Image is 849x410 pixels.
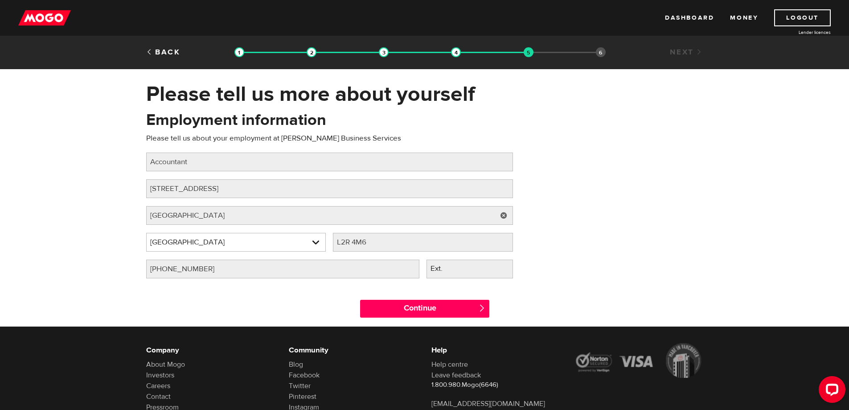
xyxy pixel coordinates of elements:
a: Help centre [431,360,468,369]
li: [GEOGRAPHIC_DATA] [147,47,326,62]
img: mogo_logo-11ee424be714fa7cbb0f0f49df9e16ec.png [18,9,71,26]
li: [PERSON_NAME][GEOGRAPHIC_DATA] [147,176,326,190]
li: [GEOGRAPHIC_DATA] [147,90,326,104]
li: [GEOGRAPHIC_DATA] [147,204,326,219]
span:  [478,304,486,312]
a: Lender licences [764,29,831,36]
li: [GEOGRAPHIC_DATA] [147,76,326,90]
a: Blog [289,360,303,369]
a: Contact [146,392,171,401]
h6: Company [146,345,275,356]
img: transparent-188c492fd9eaac0f573672f40bb141c2.gif [524,47,533,57]
li: [GEOGRAPHIC_DATA] [147,104,326,119]
li: [GEOGRAPHIC_DATA] [147,147,326,162]
li: [GEOGRAPHIC_DATA] [147,62,326,76]
li: Yukon [147,219,326,233]
iframe: LiveChat chat widget [812,373,849,410]
a: Investors [146,371,174,380]
a: [EMAIL_ADDRESS][DOMAIN_NAME] [431,399,545,408]
label: Ext. [427,260,461,278]
a: Careers [146,381,170,390]
p: 1.800.980.Mogo(6646) [431,381,561,389]
h6: Help [431,345,561,356]
p: Please tell us about your employment at [PERSON_NAME] Business Services [146,133,513,144]
a: Leave feedback [431,371,481,380]
a: Facebook [289,371,320,380]
a: Next [670,47,703,57]
img: transparent-188c492fd9eaac0f573672f40bb141c2.gif [451,47,461,57]
li: [GEOGRAPHIC_DATA] [147,162,326,176]
a: Pinterest [289,392,316,401]
a: Twitter [289,381,311,390]
a: Dashboard [665,9,714,26]
img: legal-icons-92a2ffecb4d32d839781d1b4e4802d7b.png [574,343,703,378]
a: Logout [774,9,831,26]
a: Money [730,9,758,26]
h6: Community [289,345,418,356]
li: [GEOGRAPHIC_DATA] [147,133,326,147]
a: About Mogo [146,360,185,369]
li: Employer province [147,33,326,47]
li: [GEOGRAPHIC_DATA] [147,190,326,204]
h1: Please tell us more about yourself [146,83,703,106]
img: transparent-188c492fd9eaac0f573672f40bb141c2.gif [379,47,389,57]
li: [GEOGRAPHIC_DATA] [147,119,326,133]
input: Continue [360,300,489,318]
